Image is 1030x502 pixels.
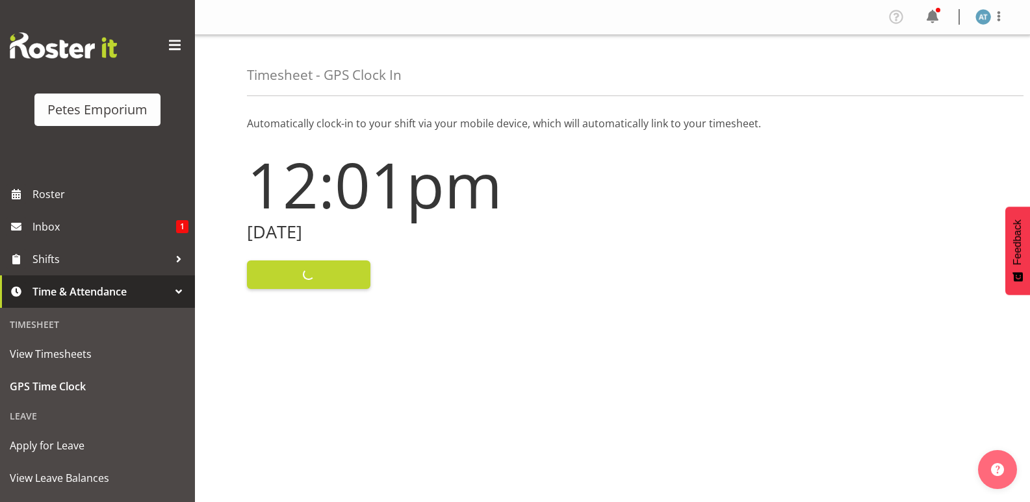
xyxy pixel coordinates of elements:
h4: Timesheet - GPS Clock In [247,68,402,82]
span: 1 [176,220,188,233]
a: View Leave Balances [3,462,192,494]
span: View Timesheets [10,344,185,364]
h1: 12:01pm [247,149,605,220]
span: Time & Attendance [32,282,169,301]
img: alex-micheal-taniwha5364.jpg [975,9,991,25]
button: Feedback - Show survey [1005,207,1030,295]
a: View Timesheets [3,338,192,370]
span: Feedback [1012,220,1024,265]
span: Roster [32,184,188,204]
span: Inbox [32,217,176,236]
span: Shifts [32,249,169,269]
h2: [DATE] [247,222,605,242]
span: Apply for Leave [10,436,185,455]
div: Leave [3,403,192,429]
a: Apply for Leave [3,429,192,462]
span: GPS Time Clock [10,377,185,396]
div: Timesheet [3,311,192,338]
img: help-xxl-2.png [991,463,1004,476]
span: View Leave Balances [10,468,185,488]
img: Rosterit website logo [10,32,117,58]
p: Automatically clock-in to your shift via your mobile device, which will automatically link to you... [247,116,978,131]
div: Petes Emporium [47,100,148,119]
a: GPS Time Clock [3,370,192,403]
